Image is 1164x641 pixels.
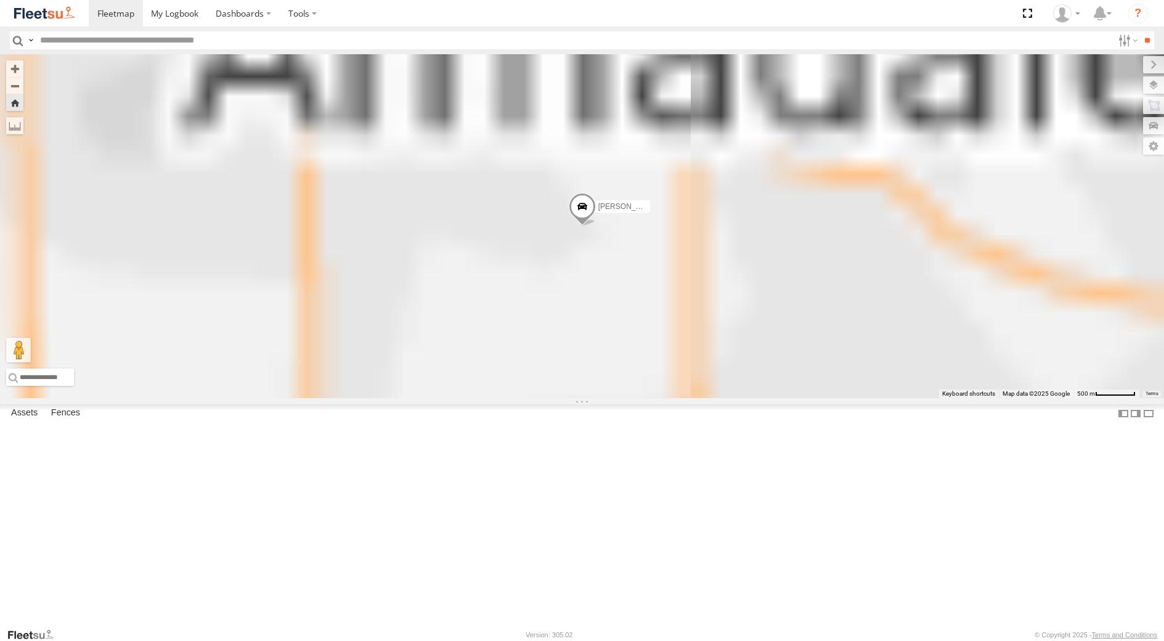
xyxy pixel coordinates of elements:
[1117,404,1129,422] label: Dock Summary Table to the Left
[1003,390,1070,397] span: Map data ©2025 Google
[1073,390,1139,398] button: Map scale: 500 m per 62 pixels
[1035,631,1157,639] div: © Copyright 2025 -
[1143,137,1164,155] label: Map Settings
[1092,631,1157,639] a: Terms and Conditions
[1142,404,1155,422] label: Hide Summary Table
[942,390,995,398] button: Keyboard shortcuts
[1146,391,1158,396] a: Terms
[1077,390,1095,397] span: 500 m
[6,77,23,94] button: Zoom out
[1113,31,1140,49] label: Search Filter Options
[598,202,747,211] span: [PERSON_NAME] - 1GOI926 - 0475 377 301
[26,31,36,49] label: Search Query
[6,338,31,362] button: Drag Pegman onto the map to open Street View
[1049,4,1085,23] div: TheMaker Systems
[5,405,44,422] label: Assets
[6,117,23,134] label: Measure
[526,631,572,639] div: Version: 305.02
[7,629,63,641] a: Visit our Website
[1128,4,1148,23] i: ?
[45,405,86,422] label: Fences
[1129,404,1142,422] label: Dock Summary Table to the Right
[6,60,23,77] button: Zoom in
[6,94,23,111] button: Zoom Home
[12,5,76,22] img: fleetsu-logo-horizontal.svg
